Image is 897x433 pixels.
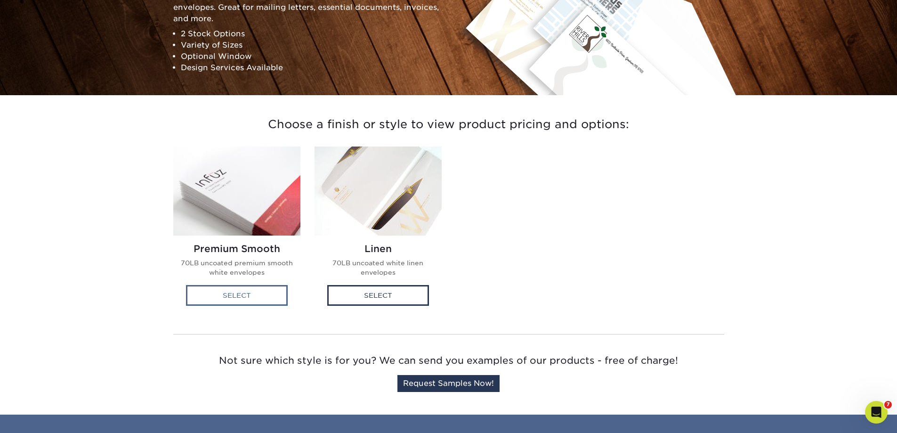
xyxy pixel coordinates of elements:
iframe: Intercom live chat [865,401,888,424]
a: Linen Envelopes Linen 70LB uncoated white linen envelopes Select [315,147,442,315]
li: Design Services Available [181,62,442,73]
div: Select [327,285,429,306]
img: Premium Smooth Envelopes [173,147,300,236]
h2: Premium Smooth [181,243,293,254]
h3: Choose a finish or style to view product pricing and options: [173,106,724,143]
span: 7 [884,401,892,408]
img: Linen Envelopes [315,147,442,236]
p: Not sure which style is for you? We can send you examples of our products - free of charge! [173,353,724,368]
a: Request Samples Now! [397,375,500,392]
h2: Linen [322,243,434,254]
p: 70LB uncoated premium smooth white envelopes [181,258,293,278]
li: Optional Window [181,50,442,62]
a: Premium Smooth Envelopes Premium Smooth 70LB uncoated premium smooth white envelopes Select [173,147,300,315]
li: 2 Stock Options [181,28,442,39]
p: 70LB uncoated white linen envelopes [322,258,434,278]
li: Variety of Sizes [181,39,442,50]
div: Select [186,285,288,306]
